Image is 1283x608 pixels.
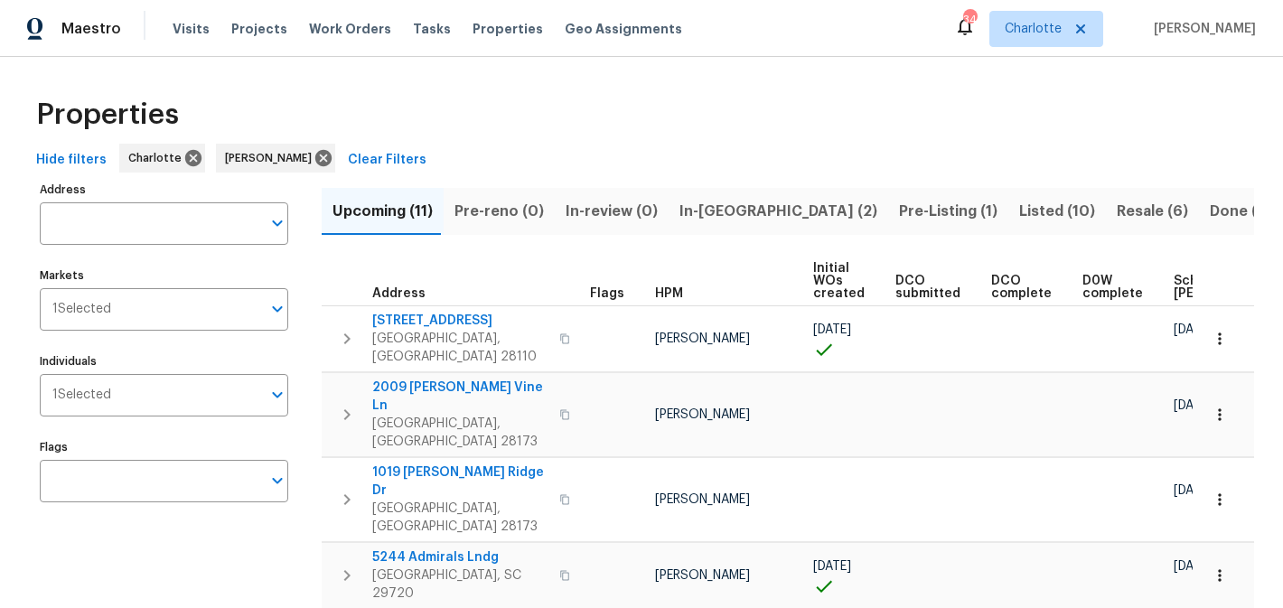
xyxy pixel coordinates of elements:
[348,149,426,172] span: Clear Filters
[1147,20,1256,38] span: [PERSON_NAME]
[372,500,548,536] span: [GEOGRAPHIC_DATA], [GEOGRAPHIC_DATA] 28173
[265,468,290,493] button: Open
[173,20,210,38] span: Visits
[1174,560,1212,573] span: [DATE]
[1174,323,1212,336] span: [DATE]
[655,493,750,506] span: [PERSON_NAME]
[265,210,290,236] button: Open
[36,149,107,172] span: Hide filters
[565,20,682,38] span: Geo Assignments
[413,23,451,35] span: Tasks
[899,199,997,224] span: Pre-Listing (1)
[655,332,750,345] span: [PERSON_NAME]
[341,144,434,177] button: Clear Filters
[29,144,114,177] button: Hide filters
[679,199,877,224] span: In-[GEOGRAPHIC_DATA] (2)
[332,199,433,224] span: Upcoming (11)
[1174,275,1276,300] span: Scheduled [PERSON_NAME]
[372,330,548,366] span: [GEOGRAPHIC_DATA], [GEOGRAPHIC_DATA] 28110
[372,287,426,300] span: Address
[40,356,288,367] label: Individuals
[372,548,548,566] span: 5244 Admirals Lndg
[655,287,683,300] span: HPM
[372,312,548,330] span: [STREET_ADDRESS]
[813,560,851,573] span: [DATE]
[1019,199,1095,224] span: Listed (10)
[40,442,288,453] label: Flags
[265,382,290,407] button: Open
[813,262,865,300] span: Initial WOs created
[52,302,111,317] span: 1 Selected
[61,20,121,38] span: Maestro
[895,275,960,300] span: DCO submitted
[40,184,288,195] label: Address
[1005,20,1062,38] span: Charlotte
[655,408,750,421] span: [PERSON_NAME]
[566,199,658,224] span: In-review (0)
[1174,399,1212,412] span: [DATE]
[40,270,288,281] label: Markets
[216,144,335,173] div: [PERSON_NAME]
[372,379,548,415] span: 2009 [PERSON_NAME] Vine Ln
[119,144,205,173] div: Charlotte
[454,199,544,224] span: Pre-reno (0)
[372,415,548,451] span: [GEOGRAPHIC_DATA], [GEOGRAPHIC_DATA] 28173
[372,463,548,500] span: 1019 [PERSON_NAME] Ridge Dr
[128,149,189,167] span: Charlotte
[52,388,111,403] span: 1 Selected
[225,149,319,167] span: [PERSON_NAME]
[231,20,287,38] span: Projects
[309,20,391,38] span: Work Orders
[1117,199,1188,224] span: Resale (6)
[963,11,976,29] div: 34
[590,287,624,300] span: Flags
[1082,275,1143,300] span: D0W complete
[655,569,750,582] span: [PERSON_NAME]
[473,20,543,38] span: Properties
[36,106,179,124] span: Properties
[265,296,290,322] button: Open
[1174,484,1212,497] span: [DATE]
[372,566,548,603] span: [GEOGRAPHIC_DATA], SC 29720
[813,323,851,336] span: [DATE]
[991,275,1052,300] span: DCO complete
